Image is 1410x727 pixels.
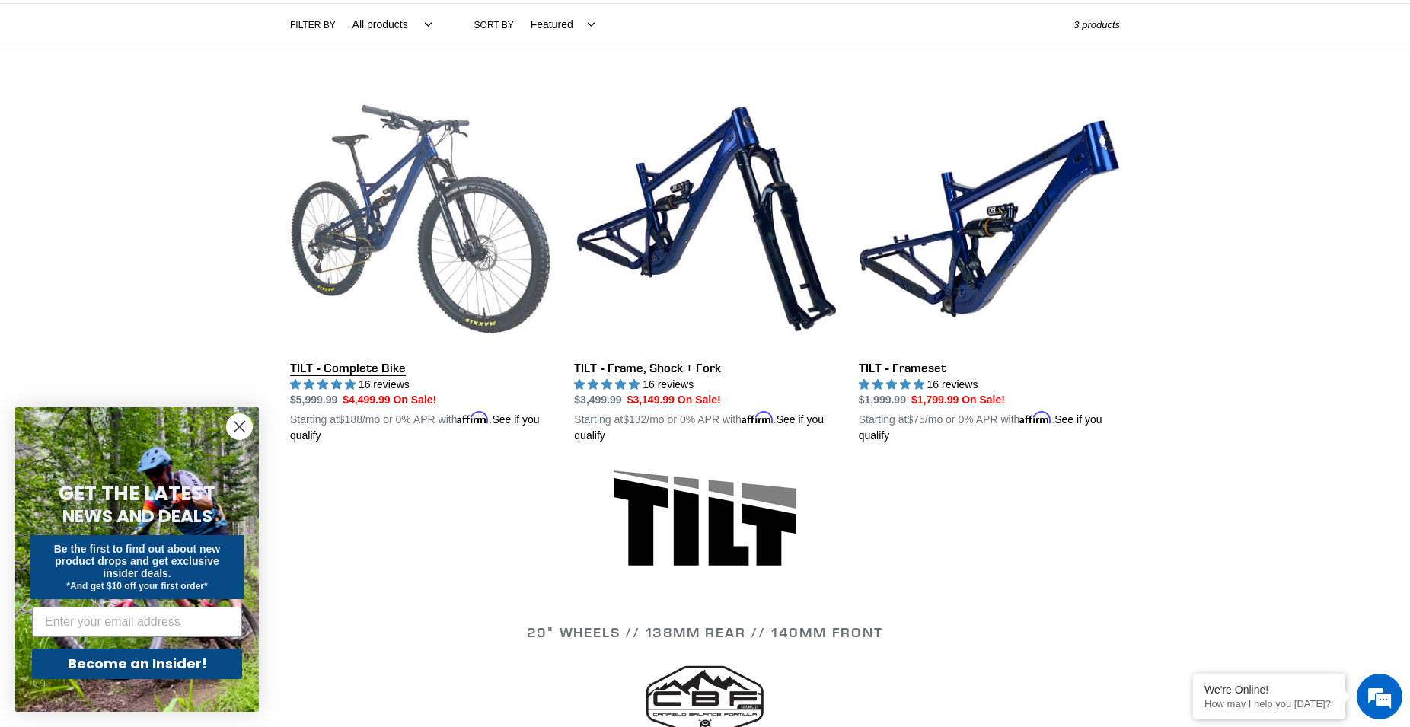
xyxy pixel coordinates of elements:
label: Filter by [290,18,336,32]
span: *And get $10 off your first order* [66,581,207,591]
div: We're Online! [1204,684,1334,696]
span: Be the first to find out about new product drops and get exclusive insider deals. [54,543,221,579]
p: How may I help you today? [1204,698,1334,709]
button: Become an Insider! [32,649,242,679]
label: Sort by [474,18,514,32]
button: Close dialog [226,413,253,440]
span: NEWS AND DEALS [62,504,212,528]
span: GET THE LATEST [59,480,215,507]
span: 3 products [1073,19,1120,30]
input: Enter your email address [32,607,242,637]
span: 29" WHEELS // 138mm REAR // 140mm FRONT [527,623,882,641]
